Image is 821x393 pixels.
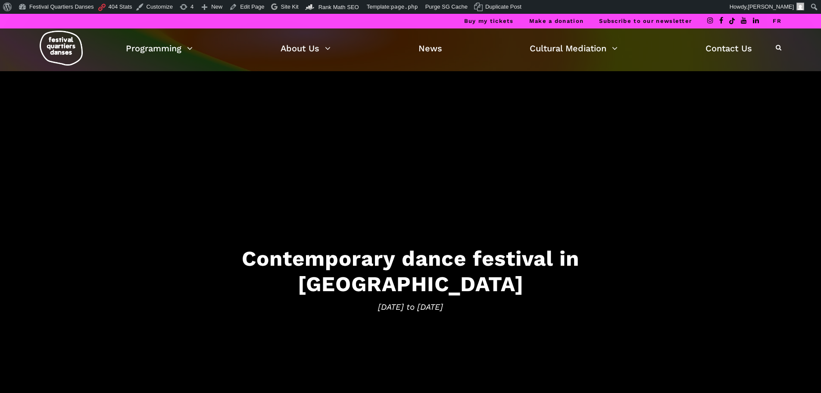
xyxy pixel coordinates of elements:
a: News [418,41,442,56]
h3: Contemporary dance festival in [GEOGRAPHIC_DATA] [144,245,678,296]
a: Programming [126,41,193,56]
a: About Us [281,41,331,56]
span: Site Kit [281,3,299,10]
span: Rank Math SEO [318,4,359,10]
span: [PERSON_NAME] [748,3,794,10]
img: logo-fqd-med [40,31,83,66]
a: Make a donation [529,18,584,24]
a: Buy my tickets [464,18,514,24]
a: FR [773,18,781,24]
a: Contact Us [705,41,752,56]
a: Subscribe to our newsletter [599,18,692,24]
span: [DATE] to [DATE] [144,301,678,314]
span: page.php [391,3,418,10]
a: Cultural Mediation [530,41,618,56]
